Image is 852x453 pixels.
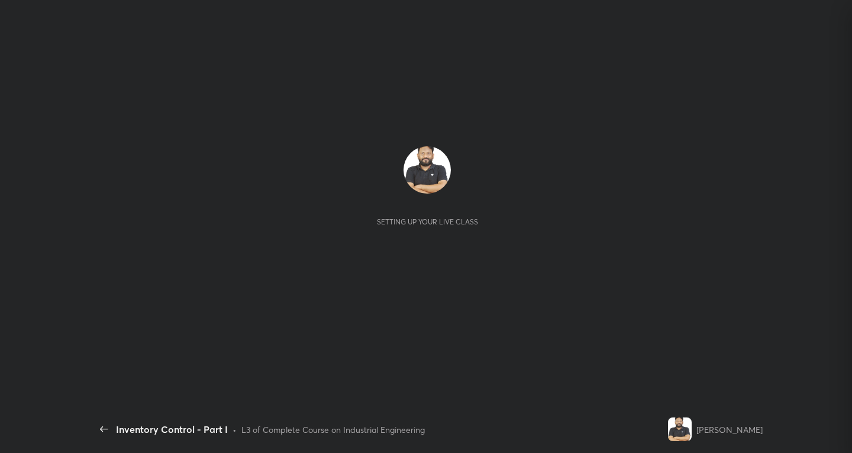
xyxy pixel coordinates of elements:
[377,217,478,226] div: Setting up your live class
[233,423,237,436] div: •
[116,422,228,436] div: Inventory Control - Part I
[404,146,451,194] img: eb572a6c184c4c0488efe4485259b19d.jpg
[668,417,692,441] img: eb572a6c184c4c0488efe4485259b19d.jpg
[241,423,425,436] div: L3 of Complete Course on Industrial Engineering
[696,423,763,436] div: [PERSON_NAME]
